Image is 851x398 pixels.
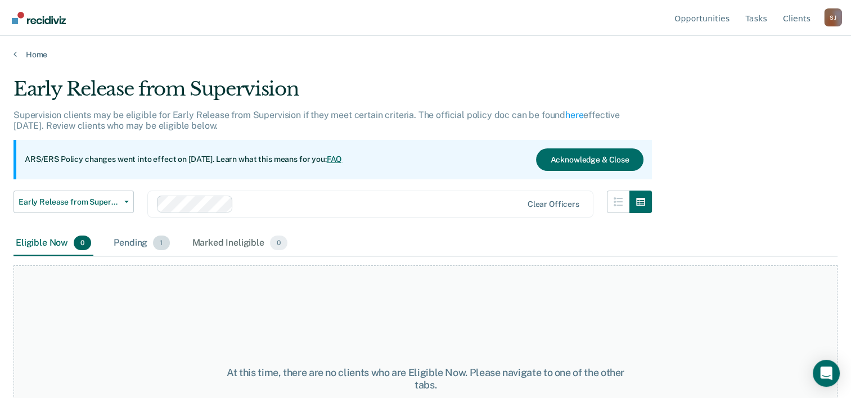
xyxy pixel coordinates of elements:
[13,49,838,60] a: Home
[74,236,91,250] span: 0
[528,200,579,209] div: Clear officers
[12,12,66,24] img: Recidiviz
[824,8,842,26] button: Profile dropdown button
[270,236,287,250] span: 0
[13,191,134,213] button: Early Release from Supervision
[111,231,172,256] div: Pending1
[153,236,169,250] span: 1
[220,367,632,391] div: At this time, there are no clients who are Eligible Now. Please navigate to one of the other tabs.
[327,155,343,164] a: FAQ
[13,110,620,131] p: Supervision clients may be eligible for Early Release from Supervision if they meet certain crite...
[824,8,842,26] div: S J
[13,231,93,256] div: Eligible Now0
[25,154,342,165] p: ARS/ERS Policy changes went into effect on [DATE]. Learn what this means for you:
[190,231,290,256] div: Marked Ineligible0
[19,197,120,207] span: Early Release from Supervision
[536,148,643,171] button: Acknowledge & Close
[13,78,652,110] div: Early Release from Supervision
[813,360,840,387] div: Open Intercom Messenger
[565,110,583,120] a: here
